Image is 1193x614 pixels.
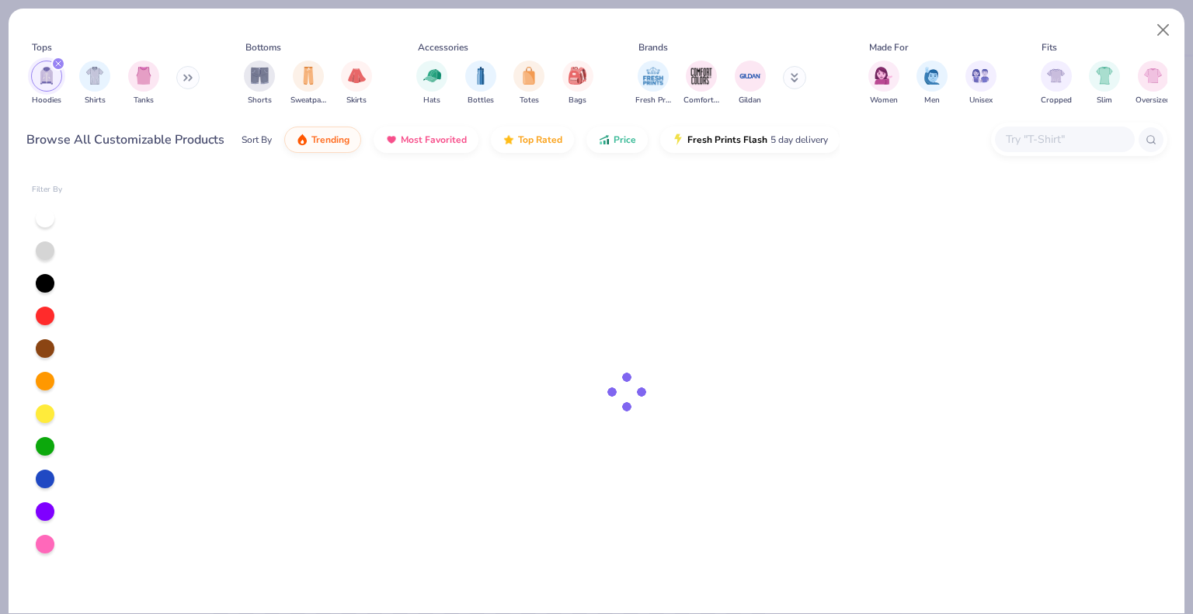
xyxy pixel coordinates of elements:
img: Cropped Image [1047,67,1065,85]
div: filter for Sweatpants [290,61,326,106]
div: filter for Cropped [1041,61,1072,106]
div: filter for Oversized [1136,61,1170,106]
img: Slim Image [1096,67,1113,85]
div: filter for Tanks [128,61,159,106]
button: filter button [465,61,496,106]
div: filter for Bags [562,61,593,106]
div: filter for Men [916,61,948,106]
span: Cropped [1041,95,1072,106]
button: filter button [341,61,372,106]
button: Top Rated [491,127,574,153]
span: Price [614,134,636,146]
span: Bags [569,95,586,106]
button: Most Favorited [374,127,478,153]
div: Browse All Customizable Products [26,130,224,149]
img: Gildan Image [739,64,762,88]
img: Hats Image [423,67,441,85]
span: Trending [311,134,350,146]
img: Bottles Image [472,67,489,85]
div: filter for Shirts [79,61,110,106]
img: Sweatpants Image [300,67,317,85]
span: Fresh Prints [635,95,671,106]
span: Top Rated [518,134,562,146]
img: Oversized Image [1144,67,1162,85]
div: Tops [32,40,52,54]
button: filter button [735,61,766,106]
button: filter button [1136,61,1170,106]
span: 5 day delivery [770,131,828,149]
div: Sort By [242,133,272,147]
button: filter button [244,61,275,106]
span: Men [924,95,940,106]
div: filter for Totes [513,61,544,106]
span: Hoodies [32,95,61,106]
img: trending.gif [296,134,308,146]
img: Shorts Image [251,67,269,85]
img: Men Image [923,67,941,85]
button: filter button [1089,61,1120,106]
img: Bags Image [569,67,586,85]
button: filter button [683,61,719,106]
button: filter button [916,61,948,106]
div: filter for Slim [1089,61,1120,106]
span: Unisex [969,95,993,106]
button: filter button [416,61,447,106]
span: Hats [423,95,440,106]
button: filter button [635,61,671,106]
span: Fresh Prints Flash [687,134,767,146]
span: Gildan [739,95,761,106]
div: Filter By [32,184,63,196]
button: filter button [965,61,996,106]
button: filter button [562,61,593,106]
img: Hoodies Image [38,67,55,85]
div: filter for Shorts [244,61,275,106]
img: Tanks Image [135,67,152,85]
span: Oversized [1136,95,1170,106]
div: filter for Fresh Prints [635,61,671,106]
button: Fresh Prints Flash5 day delivery [660,127,840,153]
input: Try "T-Shirt" [1004,130,1124,148]
span: Comfort Colors [683,95,719,106]
img: Skirts Image [348,67,366,85]
div: Brands [638,40,668,54]
img: Comfort Colors Image [690,64,713,88]
img: TopRated.gif [503,134,515,146]
img: Women Image [875,67,892,85]
div: filter for Bottles [465,61,496,106]
span: Slim [1097,95,1112,106]
span: Shorts [248,95,272,106]
button: filter button [1041,61,1072,106]
button: Close [1149,16,1178,45]
div: Fits [1042,40,1057,54]
button: filter button [513,61,544,106]
button: filter button [128,61,159,106]
div: filter for Unisex [965,61,996,106]
span: Bottles [468,95,494,106]
img: Fresh Prints Image [642,64,665,88]
div: filter for Hats [416,61,447,106]
button: Price [586,127,648,153]
div: Accessories [418,40,468,54]
span: Skirts [346,95,367,106]
div: filter for Skirts [341,61,372,106]
div: filter for Gildan [735,61,766,106]
img: flash.gif [672,134,684,146]
div: Bottoms [245,40,281,54]
img: most_fav.gif [385,134,398,146]
div: Made For [869,40,908,54]
button: filter button [868,61,899,106]
button: filter button [31,61,62,106]
button: filter button [79,61,110,106]
span: Totes [520,95,539,106]
img: Totes Image [520,67,537,85]
span: Shirts [85,95,106,106]
button: Trending [284,127,361,153]
span: Women [870,95,898,106]
span: Tanks [134,95,154,106]
img: Shirts Image [86,67,104,85]
img: Unisex Image [972,67,990,85]
div: filter for Hoodies [31,61,62,106]
span: Most Favorited [401,134,467,146]
div: filter for Women [868,61,899,106]
button: filter button [290,61,326,106]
